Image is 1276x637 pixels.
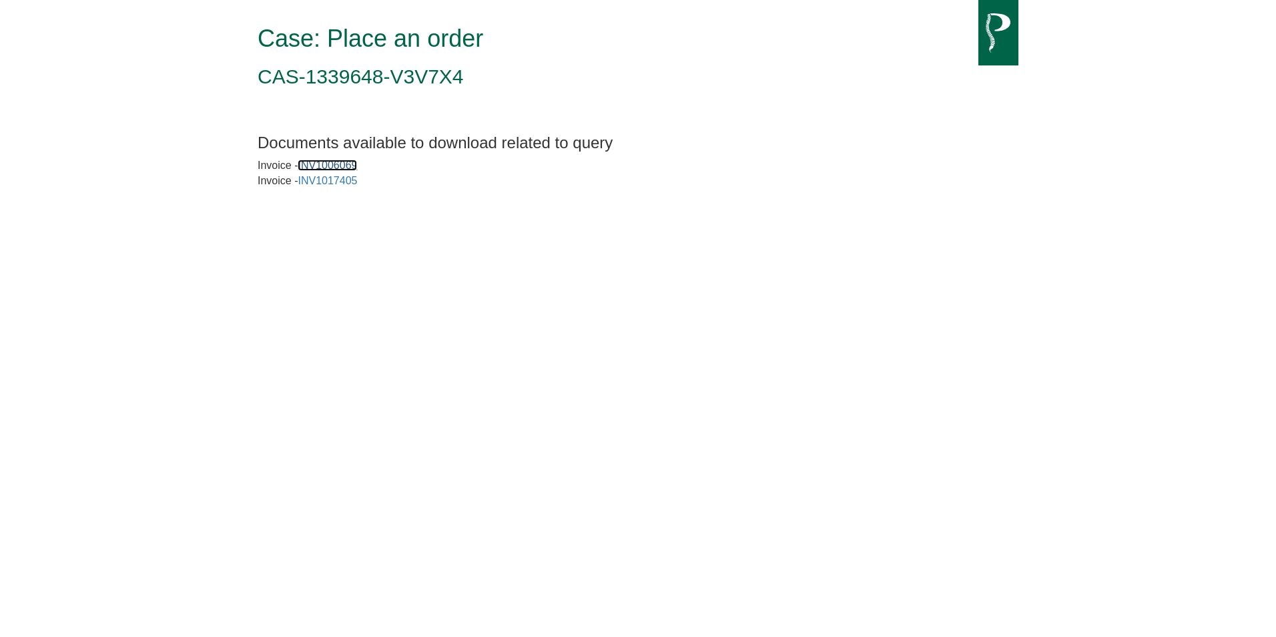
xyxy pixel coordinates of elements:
h1: Case: Place an order [258,25,968,52]
div: Invoice - Invoice - [258,158,1018,189]
a: INV1006069 [298,160,357,171]
h3: Documents available to download related to query [258,134,1018,152]
h2: CAS-1339648-V3V7X4 [258,65,968,87]
a: INV1017405 [298,175,357,186]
